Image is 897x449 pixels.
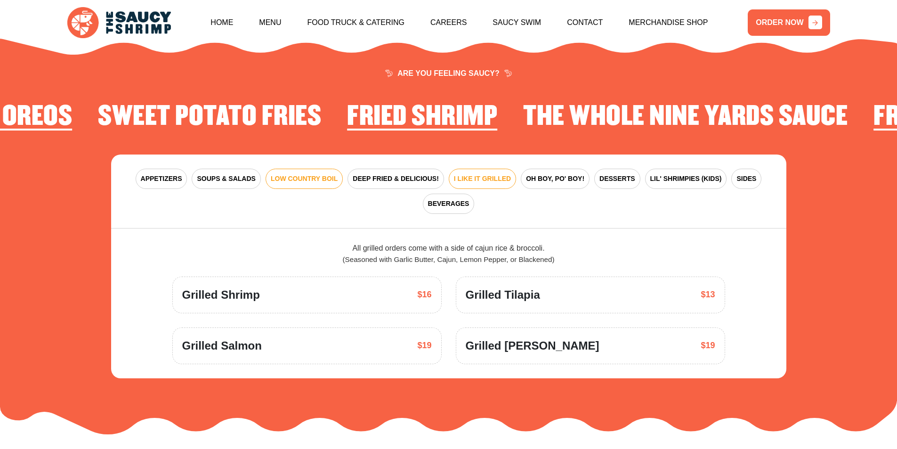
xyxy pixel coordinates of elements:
span: Grilled Tilapia [466,286,540,303]
a: Contact [567,2,603,43]
li: 4 of 4 [98,102,321,135]
button: SOUPS & SALADS [192,169,260,189]
a: Food Truck & Catering [307,2,404,43]
a: ORDER NOW [748,9,830,36]
button: LOW COUNTRY BOIL [266,169,343,189]
span: Grilled Shrimp [182,286,260,303]
a: Merchandise Shop [629,2,708,43]
span: DESSERTS [599,174,635,184]
span: ARE YOU FEELING SAUCY? [385,70,512,77]
span: $16 [417,288,431,301]
button: SIDES [731,169,761,189]
span: LIL' SHRIMPIES (KIDS) [650,174,722,184]
span: Grilled [PERSON_NAME] [466,337,599,354]
button: APPETIZERS [136,169,187,189]
a: Menu [259,2,281,43]
span: Grilled Salmon [182,337,262,354]
span: $19 [701,339,715,352]
span: I LIKE IT GRILLED [454,174,511,184]
span: SOUPS & SALADS [197,174,255,184]
button: DEEP FRIED & DELICIOUS! [347,169,444,189]
a: Careers [430,2,467,43]
span: $19 [417,339,431,352]
div: All grilled orders come with a side of cajun rice & broccoli. [172,243,725,265]
li: 1 of 4 [347,102,497,135]
a: Saucy Swim [493,2,541,43]
button: I LIKE IT GRILLED [449,169,516,189]
img: logo [67,7,171,39]
a: Home [210,2,233,43]
span: SIDES [736,174,756,184]
span: LOW COUNTRY BOIL [271,174,338,184]
button: BEVERAGES [423,194,475,214]
li: 2 of 4 [523,102,848,135]
span: APPETIZERS [141,174,182,184]
button: LIL' SHRIMPIES (KIDS) [645,169,727,189]
span: (Seasoned with Garlic Butter, Cajun, Lemon Pepper, or Blackened) [343,255,555,263]
h2: The Whole Nine Yards Sauce [523,102,848,131]
h2: Fried Shrimp [347,102,497,131]
span: $13 [701,288,715,301]
span: OH BOY, PO' BOY! [526,174,584,184]
button: OH BOY, PO' BOY! [521,169,590,189]
span: BEVERAGES [428,199,469,209]
h2: Sweet Potato Fries [98,102,321,131]
span: DEEP FRIED & DELICIOUS! [353,174,439,184]
button: DESSERTS [594,169,640,189]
